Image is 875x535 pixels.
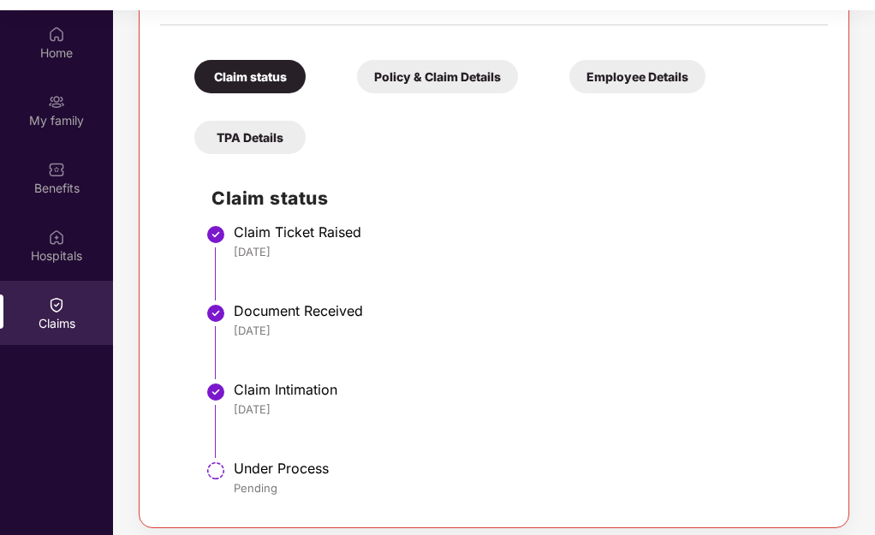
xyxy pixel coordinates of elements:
[205,382,226,402] img: svg+xml;base64,PHN2ZyBpZD0iU3RlcC1Eb25lLTMyeDMyIiB4bWxucz0iaHR0cDovL3d3dy53My5vcmcvMjAwMC9zdmciIH...
[234,223,811,241] div: Claim Ticket Raised
[48,26,65,43] img: svg+xml;base64,PHN2ZyBpZD0iSG9tZSIgeG1sbnM9Imh0dHA6Ly93d3cudzMub3JnLzIwMDAvc3ZnIiB3aWR0aD0iMjAiIG...
[48,93,65,110] img: svg+xml;base64,PHN2ZyB3aWR0aD0iMjAiIGhlaWdodD0iMjAiIHZpZXdCb3g9IjAgMCAyMCAyMCIgZmlsbD0ibm9uZSIgeG...
[211,184,811,212] h2: Claim status
[48,161,65,178] img: svg+xml;base64,PHN2ZyBpZD0iQmVuZWZpdHMiIHhtbG5zPSJodHRwOi8vd3d3LnczLm9yZy8yMDAwL3N2ZyIgd2lkdGg9Ij...
[234,381,811,398] div: Claim Intimation
[48,229,65,246] img: svg+xml;base64,PHN2ZyBpZD0iSG9zcGl0YWxzIiB4bWxucz0iaHR0cDovL3d3dy53My5vcmcvMjAwMC9zdmciIHdpZHRoPS...
[48,296,65,313] img: svg+xml;base64,PHN2ZyBpZD0iQ2xhaW0iIHhtbG5zPSJodHRwOi8vd3d3LnczLm9yZy8yMDAwL3N2ZyIgd2lkdGg9IjIwIi...
[569,60,705,93] div: Employee Details
[194,60,306,93] div: Claim status
[234,401,811,417] div: [DATE]
[205,303,226,324] img: svg+xml;base64,PHN2ZyBpZD0iU3RlcC1Eb25lLTMyeDMyIiB4bWxucz0iaHR0cDovL3d3dy53My5vcmcvMjAwMC9zdmciIH...
[194,121,306,154] div: TPA Details
[205,461,226,481] img: svg+xml;base64,PHN2ZyBpZD0iU3RlcC1QZW5kaW5nLTMyeDMyIiB4bWxucz0iaHR0cDovL3d3dy53My5vcmcvMjAwMC9zdm...
[234,302,811,319] div: Document Received
[205,224,226,245] img: svg+xml;base64,PHN2ZyBpZD0iU3RlcC1Eb25lLTMyeDMyIiB4bWxucz0iaHR0cDovL3d3dy53My5vcmcvMjAwMC9zdmciIH...
[357,60,518,93] div: Policy & Claim Details
[234,480,811,496] div: Pending
[234,460,811,477] div: Under Process
[234,244,811,259] div: [DATE]
[234,323,811,338] div: [DATE]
